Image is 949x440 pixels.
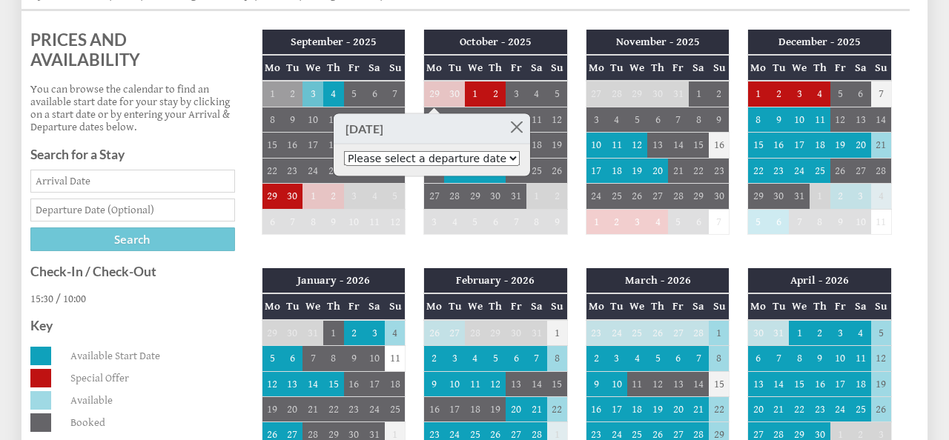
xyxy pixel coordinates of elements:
[486,107,506,132] td: 9
[526,184,547,209] td: 1
[302,371,323,396] td: 14
[668,184,689,209] td: 28
[689,55,710,81] th: Sa
[850,55,871,81] th: Sa
[709,209,730,234] td: 7
[486,371,506,396] td: 12
[364,209,385,234] td: 11
[627,184,648,209] td: 26
[30,147,235,162] h3: Search for a Stay
[810,107,830,132] td: 11
[709,133,730,158] td: 16
[586,209,606,234] td: 1
[323,209,344,234] td: 9
[627,346,648,371] td: 4
[444,55,465,81] th: Tu
[586,107,606,132] td: 3
[647,293,668,319] th: Th
[850,346,871,371] td: 11
[262,293,282,319] th: Mo
[444,184,465,209] td: 28
[789,293,810,319] th: We
[424,81,445,107] td: 29
[323,158,344,183] td: 25
[282,293,303,319] th: Tu
[344,55,365,81] th: Fr
[830,320,851,346] td: 3
[830,293,851,319] th: Fr
[789,81,810,107] td: 3
[689,133,710,158] td: 15
[424,293,445,319] th: Mo
[810,320,830,346] td: 2
[282,81,303,107] td: 2
[668,346,689,371] td: 6
[506,293,526,319] th: Fr
[748,107,769,132] td: 8
[506,371,526,396] td: 13
[668,81,689,107] td: 31
[302,107,323,132] td: 10
[647,158,668,183] td: 20
[444,320,465,346] td: 27
[465,209,486,234] td: 5
[282,133,303,158] td: 16
[526,107,547,132] td: 11
[344,81,365,107] td: 5
[871,320,892,346] td: 5
[424,30,568,55] th: October - 2025
[748,55,769,81] th: Mo
[606,320,627,346] td: 24
[547,346,568,371] td: 8
[282,346,303,371] td: 6
[465,371,486,396] td: 11
[769,55,790,81] th: Tu
[30,227,235,251] input: Search
[526,346,547,371] td: 7
[364,293,385,319] th: Sa
[262,184,282,209] td: 29
[444,209,465,234] td: 4
[302,133,323,158] td: 17
[547,293,568,319] th: Su
[748,30,892,55] th: December - 2025
[364,371,385,396] td: 17
[323,371,344,396] td: 15
[364,81,385,107] td: 6
[789,133,810,158] td: 17
[526,55,547,81] th: Sa
[810,81,830,107] td: 4
[30,83,235,133] p: You can browse the calendar to find an available start date for your stay by clicking on a start ...
[364,346,385,371] td: 10
[689,81,710,107] td: 1
[526,81,547,107] td: 4
[627,107,648,132] td: 5
[647,107,668,132] td: 6
[547,209,568,234] td: 9
[830,107,851,132] td: 12
[871,107,892,132] td: 14
[627,293,648,319] th: We
[769,158,790,183] td: 23
[627,55,648,81] th: We
[30,199,235,221] input: Departure Date (Optional)
[606,55,627,81] th: Tu
[262,158,282,183] td: 22
[506,184,526,209] td: 31
[262,371,282,396] td: 12
[385,107,406,132] td: 14
[424,268,568,293] th: February - 2026
[506,320,526,346] td: 30
[262,209,282,234] td: 6
[334,114,530,144] h3: [DATE]
[871,209,892,234] td: 11
[282,209,303,234] td: 7
[810,293,830,319] th: Th
[30,30,235,70] a: Prices and Availability
[789,320,810,346] td: 1
[444,371,465,396] td: 10
[302,184,323,209] td: 1
[506,209,526,234] td: 7
[547,371,568,396] td: 15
